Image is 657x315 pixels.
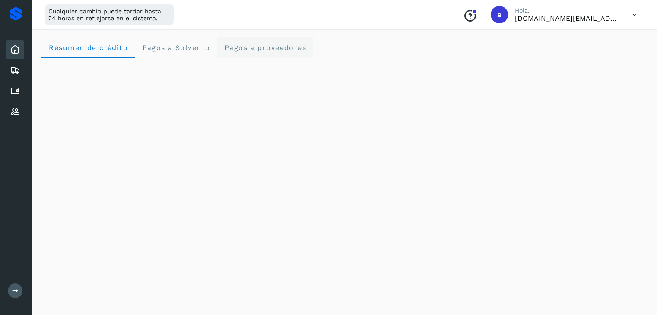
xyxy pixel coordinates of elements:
div: Proveedores [6,102,24,121]
span: Pagos a proveedores [224,44,306,52]
div: Embarques [6,61,24,80]
p: Hola, [515,7,619,14]
div: Cuentas por pagar [6,82,24,101]
span: Resumen de crédito [48,44,128,52]
div: Inicio [6,40,24,59]
div: Cualquier cambio puede tardar hasta 24 horas en reflejarse en el sistema. [45,4,174,25]
p: solvento.sl@segmail.co [515,14,619,22]
span: Pagos a Solvento [142,44,210,52]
